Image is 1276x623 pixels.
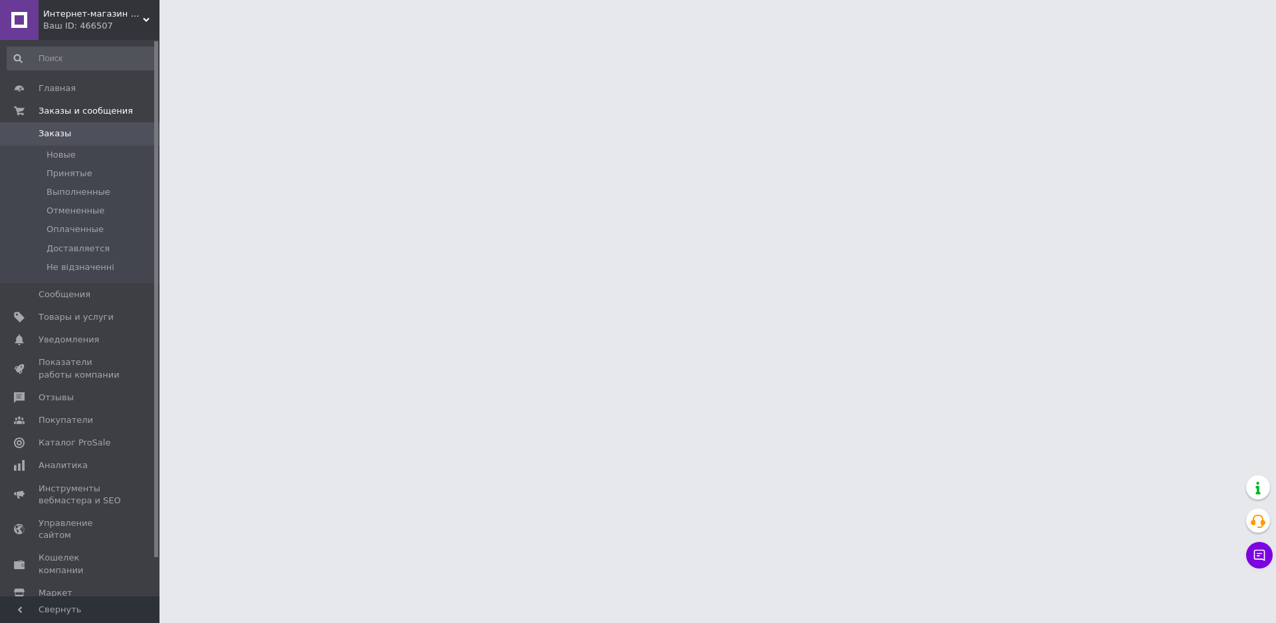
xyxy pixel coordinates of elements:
[47,168,92,180] span: Принятые
[39,289,90,301] span: Сообщения
[39,517,123,541] span: Управление сайтом
[7,47,157,70] input: Поиск
[39,311,114,323] span: Товары и услуги
[47,243,110,255] span: Доставляется
[47,261,114,273] span: Не відзначенні
[47,223,104,235] span: Оплаченные
[39,587,72,599] span: Маркет
[39,105,133,117] span: Заказы и сообщения
[47,149,76,161] span: Новые
[39,414,93,426] span: Покупатели
[1246,542,1273,568] button: Чат с покупателем
[39,128,71,140] span: Заказы
[47,186,110,198] span: Выполненные
[43,20,159,32] div: Ваш ID: 466507
[39,334,99,346] span: Уведомления
[43,8,143,20] span: Интернет-магазин "Домашняя аптечка"
[39,437,110,449] span: Каталог ProSale
[39,392,74,404] span: Отзывы
[47,205,104,217] span: Отмененные
[39,82,76,94] span: Главная
[39,552,123,576] span: Кошелек компании
[39,356,123,380] span: Показатели работы компании
[39,459,88,471] span: Аналитика
[39,483,123,507] span: Инструменты вебмастера и SEO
